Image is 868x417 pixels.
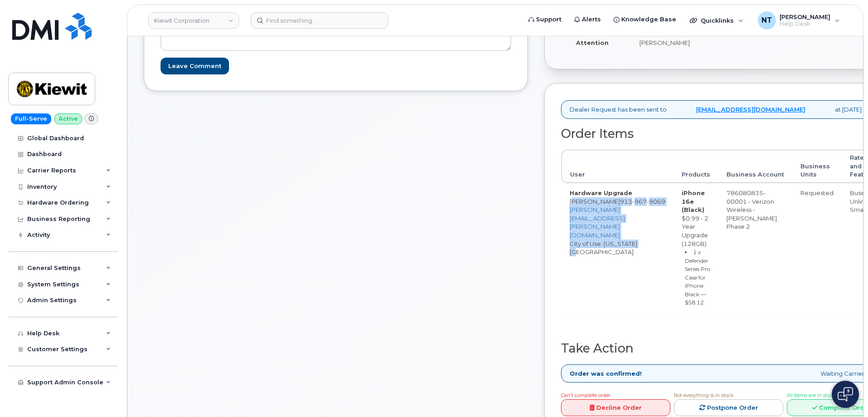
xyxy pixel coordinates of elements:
[792,150,842,183] th: Business Units
[838,387,853,402] img: Open chat
[620,198,665,205] span: 913
[561,150,673,183] th: User
[522,10,568,29] a: Support
[161,58,229,74] input: Leave Comment
[607,10,683,29] a: Knowledge Base
[780,20,830,28] span: Help Desk
[632,198,647,205] span: 967
[718,150,792,183] th: Business Account
[148,12,239,29] a: Kiewit Corporation
[631,33,726,53] td: [PERSON_NAME]
[674,392,733,398] span: Not everything is in stock
[570,189,632,196] strong: Hardware Upgrade
[673,183,718,316] td: $0.99 - 2 Year Upgrade (128GB)
[673,150,718,183] th: Products
[582,15,601,24] span: Alerts
[683,11,750,29] div: Quicklinks
[761,15,772,26] span: NT
[780,13,830,20] span: [PERSON_NAME]
[568,10,607,29] a: Alerts
[570,206,625,239] a: [PERSON_NAME][EMAIL_ADDRESS][PERSON_NAME][DOMAIN_NAME]
[621,15,676,24] span: Knowledge Base
[800,189,834,196] span: Requested
[787,392,835,398] span: All Items are in stock
[682,189,705,213] strong: iPhone 16e (Black)
[561,392,610,398] span: Can't complete order
[701,17,734,24] span: Quicklinks
[685,249,710,306] small: 1 x Defender Series Pro Case for iPhone Black — $58.12
[251,12,388,29] input: Find something...
[536,15,561,24] span: Support
[561,183,673,316] td: [PERSON_NAME] City of Use: [US_STATE][GEOGRAPHIC_DATA]
[570,369,642,378] strong: Order was confirmed!
[696,105,805,114] a: [EMAIL_ADDRESS][DOMAIN_NAME]
[576,39,609,46] strong: Attention
[647,198,665,205] span: 9069
[751,11,846,29] div: Nicholas Taylor
[674,399,783,416] a: Postpone Order
[718,183,792,316] td: 786080835-00001 - Verizon Wireless - [PERSON_NAME] Phase 2
[561,399,670,416] a: Decline Order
